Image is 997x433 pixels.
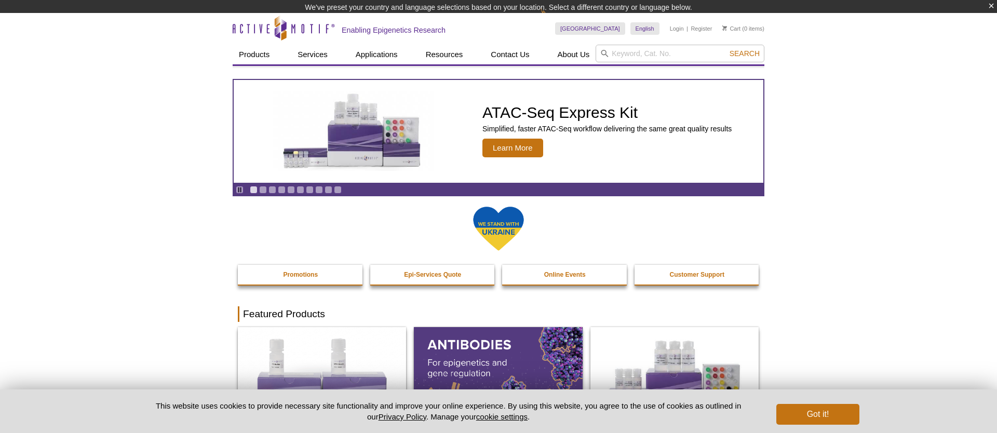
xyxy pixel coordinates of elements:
[267,91,439,170] img: ATAC-Seq Express Kit
[590,327,759,429] img: CUT&Tag-IT® Express Assay Kit
[233,45,276,64] a: Products
[544,271,586,278] strong: Online Events
[234,80,763,183] a: ATAC-Seq Express Kit ATAC-Seq Express Kit Simplified, faster ATAC-Seq workflow delivering the sam...
[482,105,732,120] h2: ATAC-Seq Express Kit
[691,25,712,32] a: Register
[238,306,759,322] h2: Featured Products
[502,265,628,285] a: Online Events
[555,22,625,35] a: [GEOGRAPHIC_DATA]
[234,80,763,183] article: ATAC-Seq Express Kit
[473,206,524,252] img: We Stand With Ukraine
[776,404,859,425] button: Got it!
[670,271,724,278] strong: Customer Support
[420,45,469,64] a: Resources
[722,22,764,35] li: (0 items)
[291,45,334,64] a: Services
[315,186,323,194] a: Go to slide 8
[730,49,760,58] span: Search
[306,186,314,194] a: Go to slide 7
[259,186,267,194] a: Go to slide 2
[541,8,568,32] img: Change Here
[379,412,426,421] a: Privacy Policy
[238,327,406,429] img: DNA Library Prep Kit for Illumina
[686,22,688,35] li: |
[670,25,684,32] a: Login
[268,186,276,194] a: Go to slide 3
[722,25,740,32] a: Cart
[551,45,596,64] a: About Us
[138,400,759,422] p: This website uses cookies to provide necessary site functionality and improve your online experie...
[334,186,342,194] a: Go to slide 10
[404,271,461,278] strong: Epi-Services Quote
[630,22,659,35] a: English
[349,45,404,64] a: Applications
[325,186,332,194] a: Go to slide 9
[370,265,496,285] a: Epi-Services Quote
[236,186,244,194] a: Toggle autoplay
[238,265,363,285] a: Promotions
[596,45,764,62] input: Keyword, Cat. No.
[287,186,295,194] a: Go to slide 5
[278,186,286,194] a: Go to slide 4
[726,49,763,58] button: Search
[250,186,258,194] a: Go to slide 1
[283,271,318,278] strong: Promotions
[342,25,446,35] h2: Enabling Epigenetics Research
[414,327,582,429] img: All Antibodies
[484,45,535,64] a: Contact Us
[482,124,732,133] p: Simplified, faster ATAC-Seq workflow delivering the same great quality results
[722,25,727,31] img: Your Cart
[476,412,528,421] button: cookie settings
[482,139,543,157] span: Learn More
[635,265,760,285] a: Customer Support
[297,186,304,194] a: Go to slide 6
